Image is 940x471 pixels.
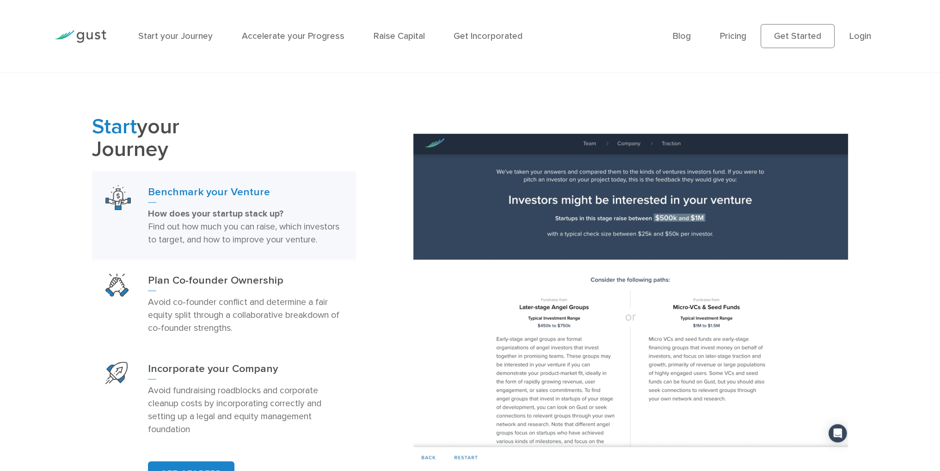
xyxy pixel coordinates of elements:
[105,185,131,211] img: Benchmark Your Venture
[92,116,356,161] h2: your Journey
[92,260,356,348] a: Plan Co Founder OwnershipPlan Co-founder OwnershipAvoid co-founder conflict and determine a fair ...
[92,171,356,260] a: Benchmark Your VentureBenchmark your VentureHow does your startup stack up? Find out how much you...
[55,30,106,43] img: Gust Logo
[673,31,691,41] a: Blog
[105,362,128,384] img: Start Your Company
[148,296,343,335] p: Avoid co-founder conflict and determine a fair equity split through a collaborative breakdown of ...
[720,31,746,41] a: Pricing
[454,31,522,41] a: Get Incorporated
[148,384,343,436] p: Avoid fundraising roadblocks and corporate cleanup costs by incorporating correctly and setting u...
[148,362,343,380] h3: Incorporate your Company
[374,31,425,41] a: Raise Capital
[138,31,213,41] a: Start your Journey
[148,273,343,291] h3: Plan Co-founder Ownership
[148,208,283,219] strong: How does your startup stack up?
[92,114,137,139] span: Start
[105,273,129,297] img: Plan Co Founder Ownership
[242,31,344,41] a: Accelerate your Progress
[148,185,343,203] h3: Benchmark your Venture
[92,348,356,449] a: Start Your CompanyIncorporate your CompanyAvoid fundraising roadblocks and corporate cleanup cost...
[148,221,339,245] span: Find out how much you can raise, which investors to target, and how to improve your venture.
[761,24,835,48] a: Get Started
[849,31,871,41] a: Login
[413,134,848,468] img: Benchmark your Venture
